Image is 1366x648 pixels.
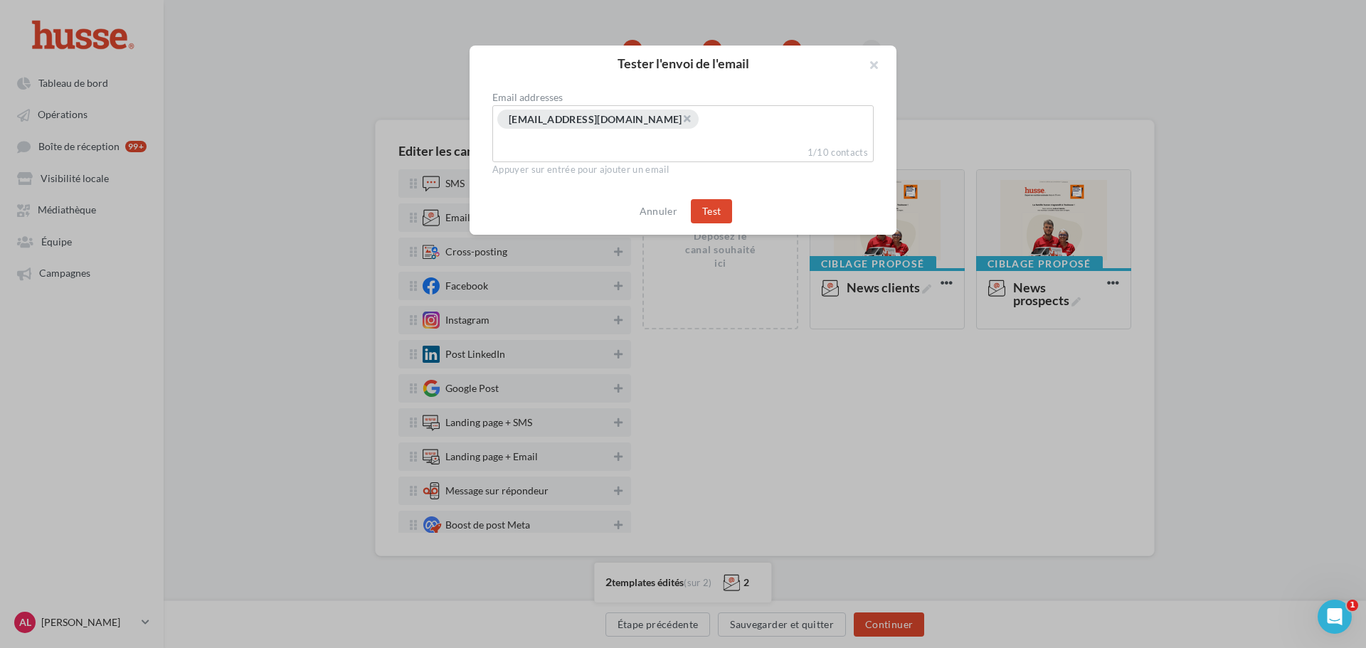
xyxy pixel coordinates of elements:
span: [EMAIL_ADDRESS][DOMAIN_NAME] [509,113,682,125]
div: Tester l'envoi de l'email [492,57,874,70]
iframe: Intercom live chat [1318,600,1352,634]
label: Email addresses [492,92,874,102]
button: Test [691,199,732,223]
input: Select box [700,112,806,129]
span: Appuyer sur entrée pour ajouter un email [492,164,669,175]
span: 1 [1347,600,1358,611]
span: 1/10 contacts [808,147,868,158]
span: × [682,112,691,125]
button: Annuler [634,203,683,220]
